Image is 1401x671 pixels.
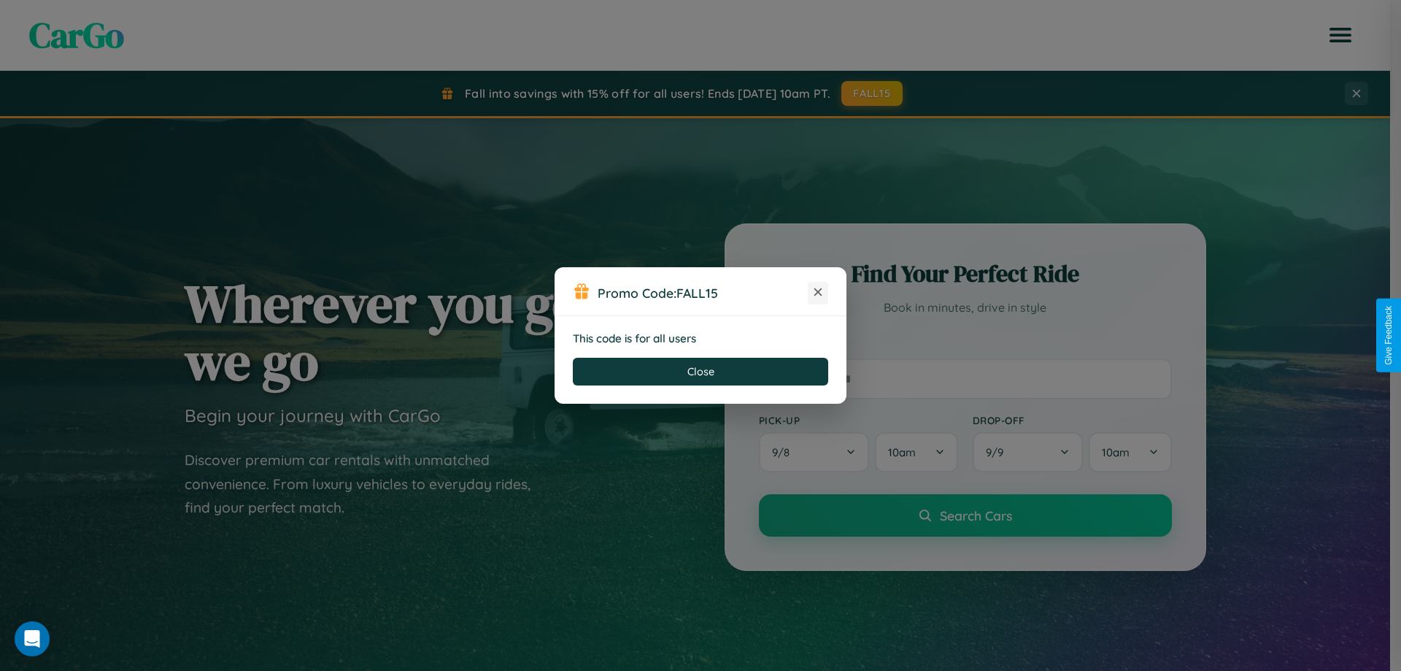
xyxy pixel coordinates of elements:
[598,285,808,301] h3: Promo Code:
[676,285,718,301] b: FALL15
[573,331,696,345] strong: This code is for all users
[573,358,828,386] button: Close
[15,621,50,656] div: Open Intercom Messenger
[1383,306,1394,365] div: Give Feedback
